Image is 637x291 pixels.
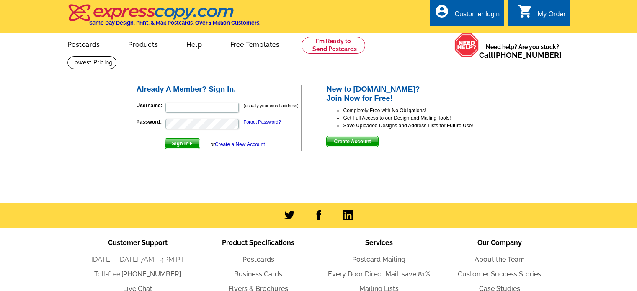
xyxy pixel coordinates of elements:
[327,136,378,147] span: Create Account
[434,4,449,19] i: account_circle
[479,43,566,59] span: Need help? Are you stuck?
[352,255,405,263] a: Postcard Mailing
[458,270,541,278] a: Customer Success Stories
[434,9,500,20] a: account_circle Customer login
[477,239,522,247] span: Our Company
[137,85,301,94] h2: Already A Member? Sign In.
[67,10,260,26] a: Same Day Design, Print, & Mail Postcards. Over 1 Million Customers.
[475,255,525,263] a: About the Team
[215,142,265,147] a: Create a New Account
[454,33,479,57] img: help
[454,10,500,22] div: Customer login
[365,239,393,247] span: Services
[244,119,281,124] a: Forgot Password?
[242,255,274,263] a: Postcards
[77,269,198,279] li: Toll-free:
[173,34,215,54] a: Help
[479,51,562,59] span: Call
[234,270,282,278] a: Business Cards
[343,122,502,129] li: Save Uploaded Designs and Address Lists for Future Use!
[77,255,198,265] li: [DATE] - [DATE] 7AM - 4PM PT
[217,34,293,54] a: Free Templates
[210,141,265,148] div: or
[137,118,165,126] label: Password:
[538,10,566,22] div: My Order
[326,85,502,103] h2: New to [DOMAIN_NAME]? Join Now for Free!
[108,239,168,247] span: Customer Support
[518,9,566,20] a: shopping_cart My Order
[222,239,294,247] span: Product Specifications
[121,270,181,278] a: [PHONE_NUMBER]
[137,102,165,109] label: Username:
[189,142,193,145] img: button-next-arrow-white.png
[518,4,533,19] i: shopping_cart
[244,103,299,108] small: (usually your email address)
[343,114,502,122] li: Get Full Access to our Design and Mailing Tools!
[54,34,113,54] a: Postcards
[493,51,562,59] a: [PHONE_NUMBER]
[326,136,378,147] button: Create Account
[115,34,171,54] a: Products
[328,270,430,278] a: Every Door Direct Mail: save 81%
[343,107,502,114] li: Completely Free with No Obligations!
[89,20,260,26] h4: Same Day Design, Print, & Mail Postcards. Over 1 Million Customers.
[165,139,200,149] span: Sign In
[165,138,200,149] button: Sign In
